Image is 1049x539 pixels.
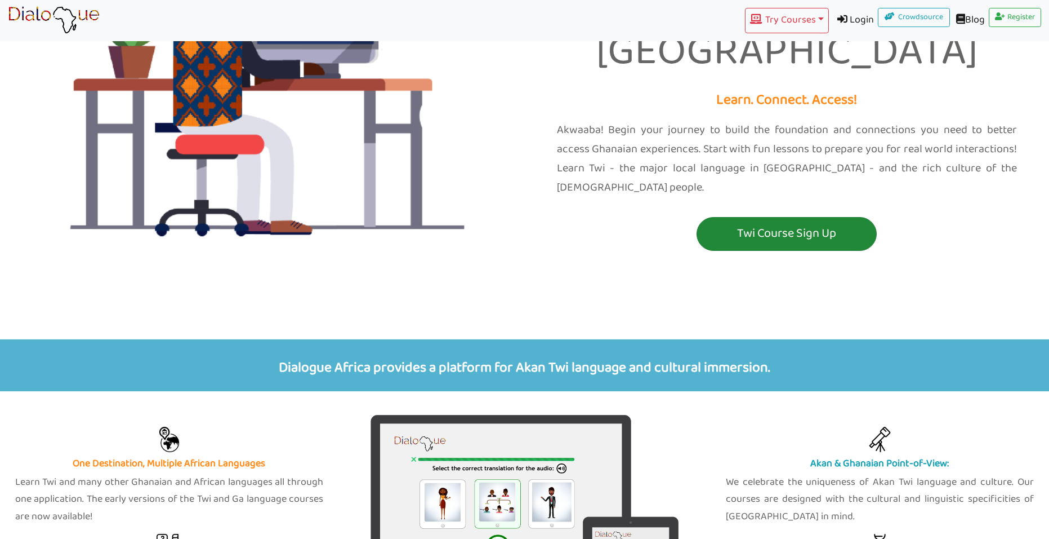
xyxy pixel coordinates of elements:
img: learn African language platform app [8,6,100,34]
h5: One Destination, Multiple African Languages [15,458,323,470]
img: Twi, Hausa, Bambara, Igbo, Yoruba, Shona, Swahili, Oromo, Amharic, Ewe, Ga app [157,427,182,452]
a: Login [829,8,878,33]
p: We celebrate the uniqueness of Akan Twi language and culture. Our courses are designed with the c... [726,474,1034,526]
p: Learn Twi and many other Ghanaian and African languages all through one application. The early ve... [15,474,323,526]
a: Crowdsource [878,8,950,27]
a: Blog [950,8,989,33]
p: Akwaaba! Begin your journey to build the foundation and connections you need to better access Gha... [557,121,1017,197]
p: Dialogue Africa provides a platform for Akan Twi language and cultural immersion. [8,339,1041,392]
button: Try Courses [745,8,828,33]
p: Twi Course Sign Up [699,223,874,244]
p: Learn. Connect. Access! [533,89,1041,113]
button: Twi Course Sign Up [697,217,877,251]
img: celebrate african culture pride app [867,427,892,452]
h5: Akan & Ghanaian Point-of-View: [726,458,1034,470]
a: Register [989,8,1042,27]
